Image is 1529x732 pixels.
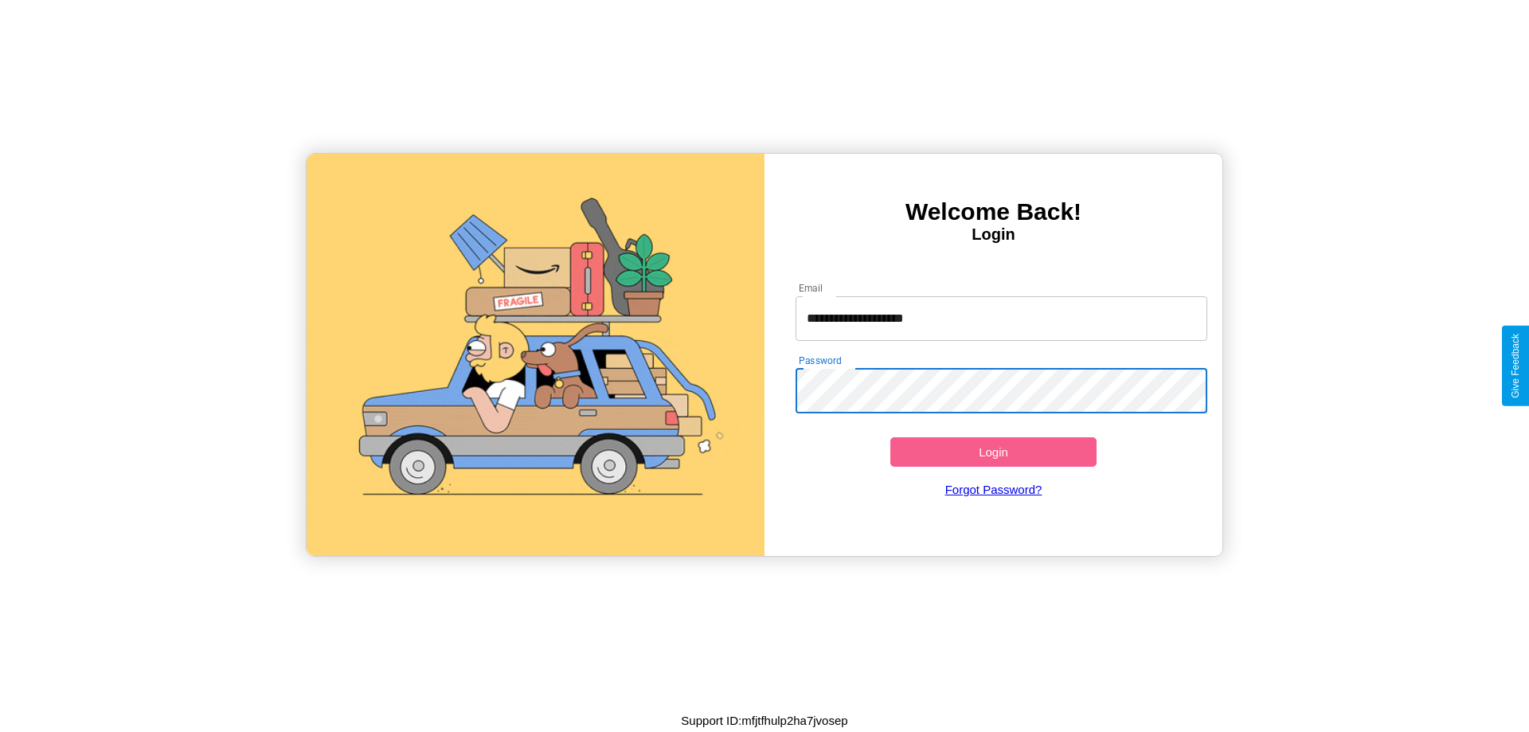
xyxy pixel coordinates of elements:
div: Give Feedback [1510,334,1521,398]
h4: Login [764,225,1222,244]
a: Forgot Password? [788,467,1200,512]
h3: Welcome Back! [764,198,1222,225]
p: Support ID: mfjtfhulp2ha7jvosep [681,710,847,731]
label: Email [799,281,823,295]
img: gif [307,154,764,556]
label: Password [799,354,841,367]
button: Login [890,437,1097,467]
